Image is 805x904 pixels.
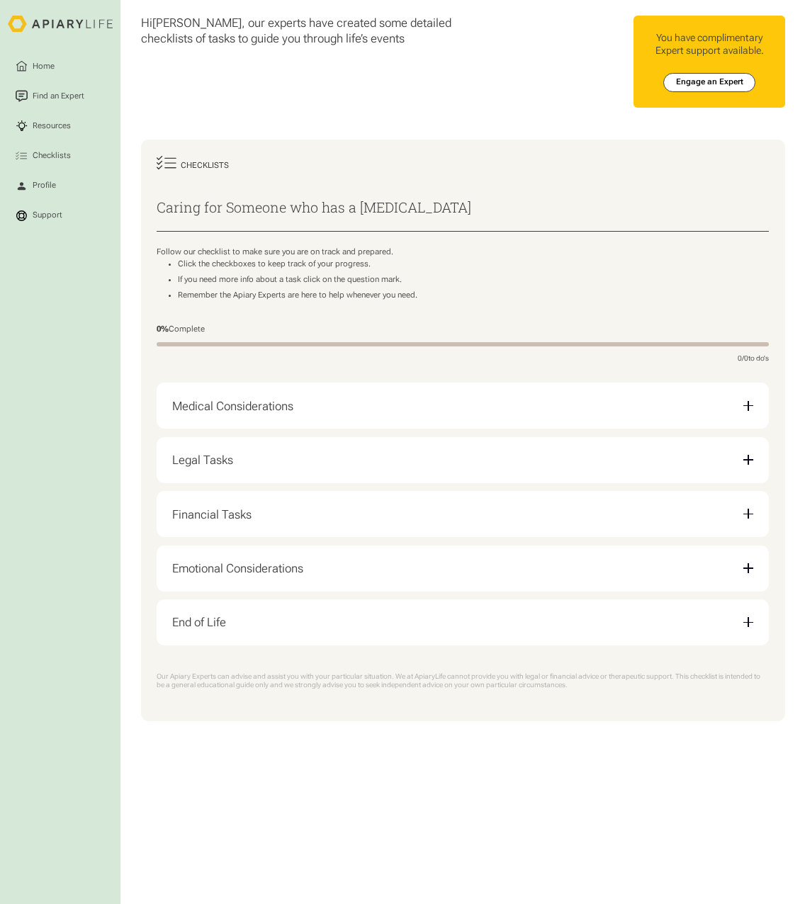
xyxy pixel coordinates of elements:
a: Checklists [8,142,113,169]
li: Remember the Apiary Experts are here to help whenever you need. [178,290,769,300]
span: [PERSON_NAME] [152,16,242,30]
span: 0 [744,354,748,362]
div: Checklists [181,161,229,171]
div: Emotional Considerations [172,553,753,584]
h2: Caring for Someone who has a [MEDICAL_DATA] [157,200,769,215]
a: Find an Expert [8,82,113,110]
span: 0% [157,324,169,334]
a: Home [8,52,113,80]
div: Checklists [31,150,74,162]
div: Hi , our experts have created some detailed checklists of tasks to guide you through life’s events [141,16,461,45]
div: Home [31,60,57,72]
div: Profile [31,180,59,192]
div: Legal Tasks [172,445,753,475]
a: Support [8,202,113,230]
a: Engage an Expert [663,73,756,92]
div: Financial Tasks [172,499,753,529]
form: Email Form [157,383,769,645]
div: / to do's [738,354,769,363]
span: 0 [738,354,742,362]
p: Follow our checklist to make sure you are on track and prepared. [157,247,769,257]
li: If you need more info about a task click on the question mark. [178,275,769,285]
div: Legal Tasks [172,453,233,467]
li: Click the checkboxes to keep track of your progress. [178,259,769,269]
div: Complete [157,324,769,334]
div: Support [31,210,65,222]
div: Emotional Considerations [172,561,303,575]
div: Resources [31,120,74,132]
div: Financial Tasks [172,507,252,521]
div: Medical Considerations [172,391,753,422]
a: Resources [8,112,113,140]
div: Our Apiary Experts can advise and assist you with your particular situation. We at ApiaryLife can... [157,672,769,690]
div: Find an Expert [31,90,87,102]
a: Profile [8,171,113,199]
div: End of Life [172,607,753,638]
div: Medical Considerations [172,399,293,413]
div: You have complimentary Expert support available. [641,32,777,57]
div: End of Life [172,615,226,629]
